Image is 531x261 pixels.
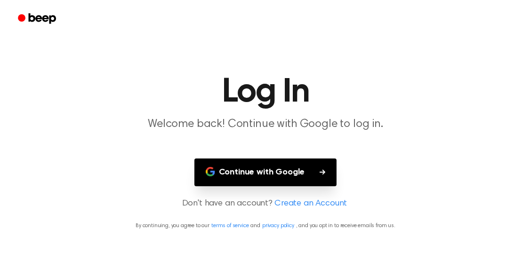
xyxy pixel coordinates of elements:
[11,221,520,230] p: By continuing, you agree to our and , and you opt in to receive emails from us.
[85,117,446,132] p: Welcome back! Continue with Google to log in.
[24,75,507,109] h1: Log In
[11,198,520,210] p: Don't have an account?
[194,158,337,186] button: Continue with Google
[211,223,249,229] a: terms of service
[11,10,64,28] a: Beep
[274,198,347,210] a: Create an Account
[262,223,294,229] a: privacy policy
